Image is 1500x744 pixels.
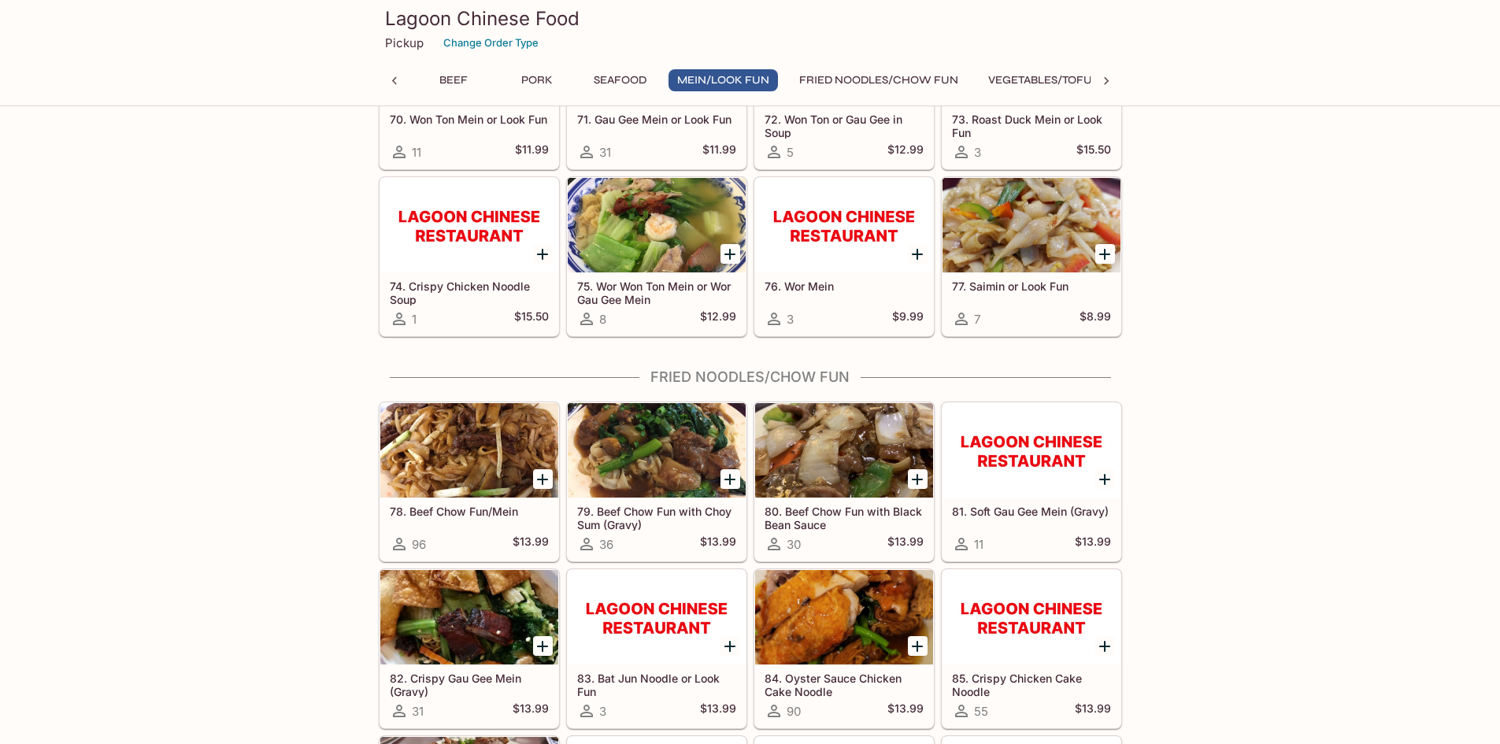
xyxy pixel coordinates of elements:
[974,537,983,552] span: 11
[1080,309,1111,328] h5: $8.99
[418,69,489,91] button: Beef
[952,279,1111,293] h5: 77. Saimin or Look Fun
[943,403,1120,498] div: 81. Soft Gau Gee Mein (Gravy)
[599,537,613,552] span: 36
[787,537,801,552] span: 30
[380,402,559,561] a: 78. Beef Chow Fun/Mein96$13.99
[567,177,746,336] a: 75. Wor Won Ton Mein or Wor Gau Gee Mein8$12.99
[380,178,558,272] div: 74. Crispy Chicken Noodle Soup
[765,113,924,139] h5: 72. Won Ton or Gau Gee in Soup
[765,672,924,698] h5: 84. Oyster Sauce Chicken Cake Noodle
[755,178,933,272] div: 76. Wor Mein
[887,143,924,161] h5: $12.99
[974,704,988,719] span: 55
[380,177,559,336] a: 74. Crispy Chicken Noodle Soup1$15.50
[390,505,549,518] h5: 78. Beef Chow Fun/Mein
[754,569,934,728] a: 84. Oyster Sauce Chicken Cake Noodle90$13.99
[577,672,736,698] h5: 83. Bat Jun Noodle or Look Fun
[385,6,1116,31] h3: Lagoon Chinese Food
[942,177,1121,336] a: 77. Saimin or Look Fun7$8.99
[720,636,740,656] button: Add 83. Bat Jun Noodle or Look Fun
[700,701,736,720] h5: $13.99
[1075,535,1111,553] h5: $13.99
[942,569,1121,728] a: 85. Crispy Chicken Cake Noodle55$13.99
[412,537,426,552] span: 96
[887,535,924,553] h5: $13.99
[755,403,933,498] div: 80. Beef Chow Fun with Black Bean Sauce
[502,69,572,91] button: Pork
[943,178,1120,272] div: 77. Saimin or Look Fun
[577,113,736,126] h5: 71. Gau Gee Mein or Look Fun
[533,469,553,489] button: Add 78. Beef Chow Fun/Mein
[412,704,424,719] span: 31
[791,69,967,91] button: Fried Noodles/Chow Fun
[669,69,778,91] button: Mein/Look Fun
[577,505,736,531] h5: 79. Beef Chow Fun with Choy Sum (Gravy)
[567,402,746,561] a: 79. Beef Chow Fun with Choy Sum (Gravy)36$13.99
[599,704,606,719] span: 3
[1075,701,1111,720] h5: $13.99
[514,309,549,328] h5: $15.50
[887,701,924,720] h5: $13.99
[754,177,934,336] a: 76. Wor Mein3$9.99
[599,145,611,160] span: 31
[974,312,980,327] span: 7
[787,145,794,160] span: 5
[765,505,924,531] h5: 80. Beef Chow Fun with Black Bean Sauce
[390,279,549,305] h5: 74. Crispy Chicken Noodle Soup
[700,535,736,553] h5: $13.99
[567,569,746,728] a: 83. Bat Jun Noodle or Look Fun3$13.99
[380,570,558,664] div: 82. Crispy Gau Gee Mein (Gravy)
[568,570,746,664] div: 83. Bat Jun Noodle or Look Fun
[787,704,801,719] span: 90
[980,69,1101,91] button: Vegetables/Tofu
[568,178,746,272] div: 75. Wor Won Ton Mein or Wor Gau Gee Mein
[412,312,417,327] span: 1
[952,505,1111,518] h5: 81. Soft Gau Gee Mein (Gravy)
[599,312,606,327] span: 8
[577,279,736,305] h5: 75. Wor Won Ton Mein or Wor Gau Gee Mein
[533,636,553,656] button: Add 82. Crispy Gau Gee Mein (Gravy)
[533,244,553,264] button: Add 74. Crispy Chicken Noodle Soup
[942,402,1121,561] a: 81. Soft Gau Gee Mein (Gravy)11$13.99
[908,244,928,264] button: Add 76. Wor Mein
[390,113,549,126] h5: 70. Won Ton Mein or Look Fun
[943,570,1120,664] div: 85. Crispy Chicken Cake Noodle
[755,570,933,664] div: 84. Oyster Sauce Chicken Cake Noodle
[513,701,549,720] h5: $13.99
[908,469,928,489] button: Add 80. Beef Chow Fun with Black Bean Sauce
[952,113,1111,139] h5: 73. Roast Duck Mein or Look Fun
[1095,244,1115,264] button: Add 77. Saimin or Look Fun
[515,143,549,161] h5: $11.99
[1095,469,1115,489] button: Add 81. Soft Gau Gee Mein (Gravy)
[513,535,549,553] h5: $13.99
[390,672,549,698] h5: 82. Crispy Gau Gee Mein (Gravy)
[379,368,1122,386] h4: Fried Noodles/Chow Fun
[908,636,928,656] button: Add 84. Oyster Sauce Chicken Cake Noodle
[765,279,924,293] h5: 76. Wor Mein
[974,145,981,160] span: 3
[1076,143,1111,161] h5: $15.50
[380,403,558,498] div: 78. Beef Chow Fun/Mein
[892,309,924,328] h5: $9.99
[787,312,794,327] span: 3
[585,69,656,91] button: Seafood
[952,672,1111,698] h5: 85. Crispy Chicken Cake Noodle
[412,145,421,160] span: 11
[700,309,736,328] h5: $12.99
[436,31,546,55] button: Change Order Type
[754,402,934,561] a: 80. Beef Chow Fun with Black Bean Sauce30$13.99
[1095,636,1115,656] button: Add 85. Crispy Chicken Cake Noodle
[568,403,746,498] div: 79. Beef Chow Fun with Choy Sum (Gravy)
[385,35,424,50] p: Pickup
[720,469,740,489] button: Add 79. Beef Chow Fun with Choy Sum (Gravy)
[702,143,736,161] h5: $11.99
[720,244,740,264] button: Add 75. Wor Won Ton Mein or Wor Gau Gee Mein
[380,569,559,728] a: 82. Crispy Gau Gee Mein (Gravy)31$13.99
